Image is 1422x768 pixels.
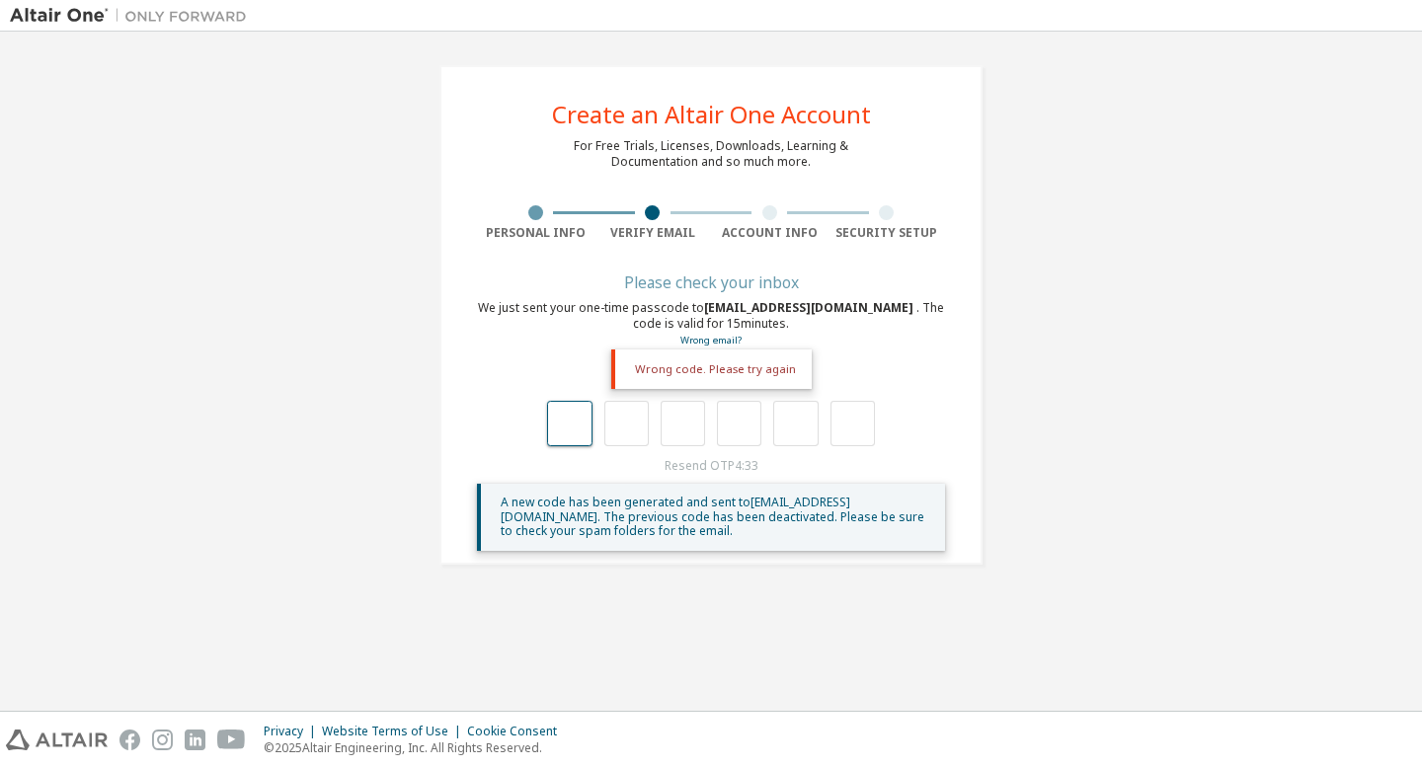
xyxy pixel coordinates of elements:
img: Altair One [10,6,257,26]
img: altair_logo.svg [6,730,108,750]
div: Privacy [264,724,322,739]
a: Go back to the registration form [680,334,742,346]
img: facebook.svg [119,730,140,750]
div: Website Terms of Use [322,724,467,739]
div: Account Info [711,225,829,241]
div: Create an Altair One Account [552,103,871,126]
p: © 2025 Altair Engineering, Inc. All Rights Reserved. [264,739,569,756]
div: Personal Info [477,225,594,241]
img: youtube.svg [217,730,246,750]
div: Please check your inbox [477,276,945,288]
span: A new code has been generated and sent to [EMAIL_ADDRESS][DOMAIN_NAME] . The previous code has be... [501,494,924,539]
img: linkedin.svg [185,730,205,750]
span: [EMAIL_ADDRESS][DOMAIN_NAME] [704,299,916,316]
img: instagram.svg [152,730,173,750]
div: Security Setup [829,225,946,241]
div: For Free Trials, Licenses, Downloads, Learning & Documentation and so much more. [574,138,848,170]
div: We just sent your one-time passcode to . The code is valid for 15 minutes. [477,300,945,348]
div: Cookie Consent [467,724,569,739]
div: Wrong code. Please try again [611,349,812,389]
div: Verify Email [594,225,712,241]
